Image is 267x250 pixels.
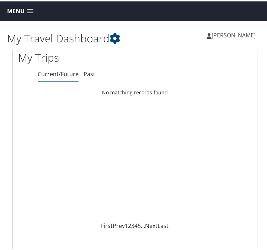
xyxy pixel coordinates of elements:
a: Last [158,220,169,228]
a: Past [84,69,95,77]
a: Current/Future [38,69,79,77]
a: Menu [4,4,37,16]
a: Prev [113,220,125,228]
a: [PERSON_NAME] [207,23,263,45]
h1: My Trips [18,49,130,64]
a: 4 [135,220,138,228]
a: 5 [138,220,141,228]
td: No matching records found [13,85,257,98]
span: Menu [7,6,25,13]
a: Next [145,220,158,228]
a: 2 [128,220,132,228]
a: 3 [132,220,135,228]
a: First [101,220,113,228]
a: 1 [125,220,128,228]
span: [PERSON_NAME] [212,30,256,38]
h1: My Travel Dashboard [7,30,135,45]
span: … [141,220,145,228]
